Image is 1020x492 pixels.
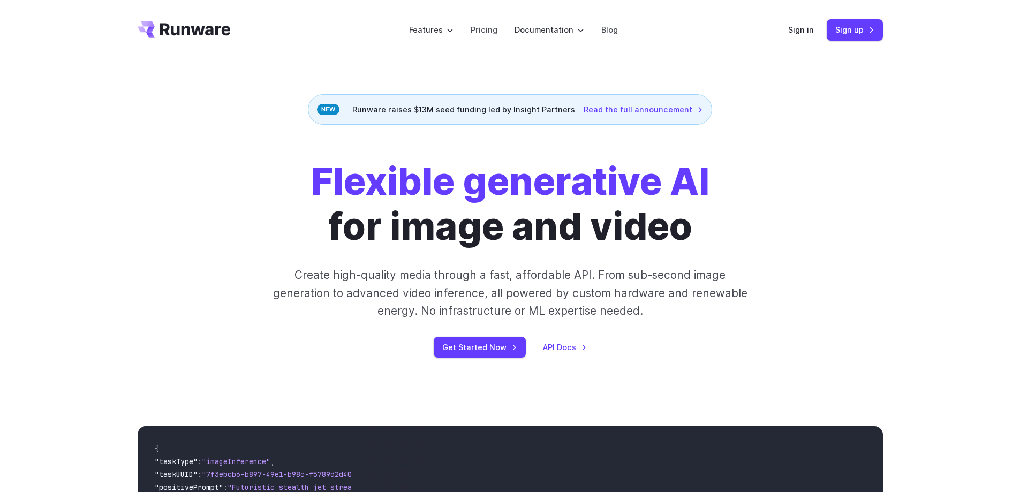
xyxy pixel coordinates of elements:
[155,470,198,479] span: "taskUUID"
[409,24,454,36] label: Features
[788,24,814,36] a: Sign in
[155,457,198,466] span: "taskType"
[311,158,709,204] strong: Flexible generative AI
[138,21,231,38] a: Go to /
[223,482,228,492] span: :
[471,24,497,36] a: Pricing
[601,24,618,36] a: Blog
[198,470,202,479] span: :
[308,94,712,125] div: Runware raises $13M seed funding led by Insight Partners
[202,470,365,479] span: "7f3ebcb6-b897-49e1-b98c-f5789d2d40d7"
[827,19,883,40] a: Sign up
[198,457,202,466] span: :
[202,457,270,466] span: "imageInference"
[271,266,749,320] p: Create high-quality media through a fast, affordable API. From sub-second image generation to adv...
[270,457,275,466] span: ,
[434,337,526,358] a: Get Started Now
[155,482,223,492] span: "positivePrompt"
[228,482,617,492] span: "Futuristic stealth jet streaking through a neon-lit cityscape with glowing purple exhaust"
[311,159,709,249] h1: for image and video
[515,24,584,36] label: Documentation
[584,103,703,116] a: Read the full announcement
[543,341,587,353] a: API Docs
[155,444,159,453] span: {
